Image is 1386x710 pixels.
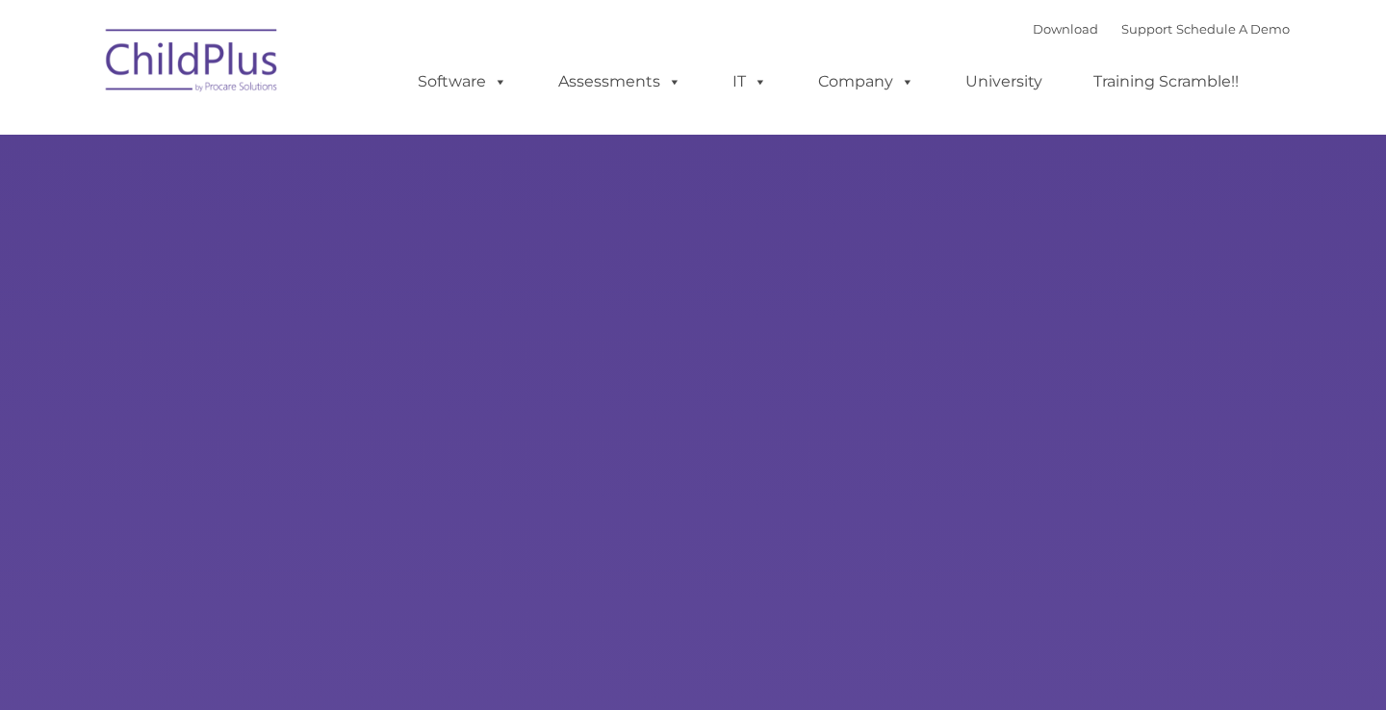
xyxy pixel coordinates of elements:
a: IT [713,63,786,101]
a: Training Scramble!! [1074,63,1258,101]
a: Assessments [539,63,701,101]
a: University [946,63,1062,101]
a: Support [1121,21,1172,37]
a: Schedule A Demo [1176,21,1290,37]
font: | [1033,21,1290,37]
a: Company [799,63,934,101]
a: Software [398,63,526,101]
a: Download [1033,21,1098,37]
img: ChildPlus by Procare Solutions [96,15,289,112]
